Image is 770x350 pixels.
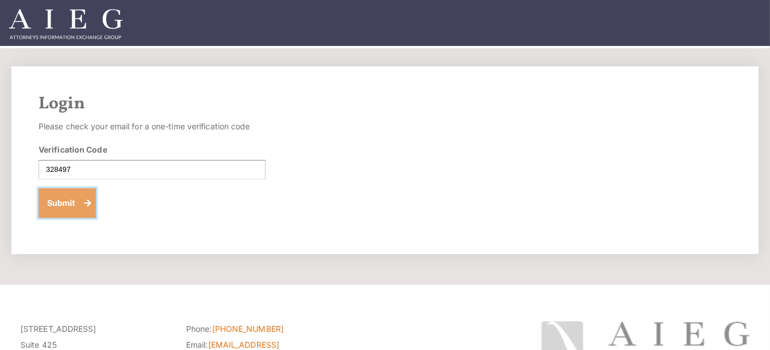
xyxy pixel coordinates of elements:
[9,9,123,39] img: Attorneys Information Exchange Group
[186,321,335,337] li: Phone:
[39,144,107,155] label: Verification Code
[39,119,266,134] p: Please check your email for a one-time verification code
[39,188,96,218] button: Submit
[212,324,284,334] a: [PHONE_NUMBER]
[39,94,731,114] h2: Login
